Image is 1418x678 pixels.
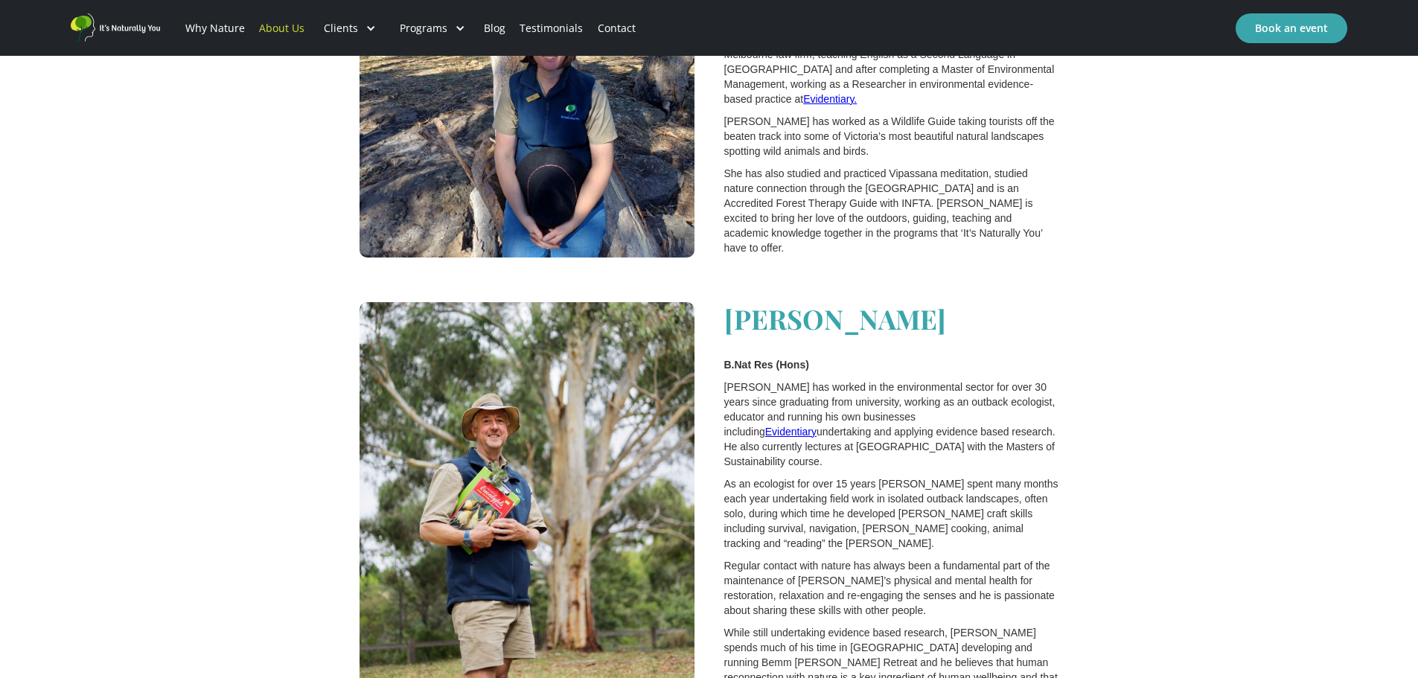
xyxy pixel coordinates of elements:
a: Contact [590,3,642,54]
div: Programs [400,21,447,36]
p: Regular contact with nature has always been a fundamental part of the maintenance of [PERSON_NAME... [724,558,1059,618]
a: Testimonials [513,3,590,54]
p: [PERSON_NAME] has worked in the environmental sector for over 30 years since graduating from univ... [724,380,1059,469]
div: Clients [324,21,358,36]
p: As an ecologist for over 15 years [PERSON_NAME] spent many months each year undertaking field wor... [724,476,1059,551]
div: Clients [312,3,388,54]
a: Why Nature [178,3,252,54]
a: Book an event [1236,13,1347,43]
a: About Us [252,3,311,54]
a: home [71,13,160,42]
div: Programs [388,3,477,54]
h1: [PERSON_NAME] [724,302,1059,335]
p: She has also studied and practiced Vipassana meditation, studied nature connection through the [G... [724,166,1059,255]
a: Evidentiary. [803,93,857,105]
a: Evidentiary [765,426,817,438]
p: [PERSON_NAME] has worked as a Wildlife Guide taking tourists off the beaten track into some of Vi... [724,114,1059,159]
a: Blog [477,3,513,54]
p: She has had a diverse career working as a Legal Practitioner at a Melbourne law firm, teaching En... [724,32,1059,106]
strong: B.Nat Res (Hons) [724,359,809,371]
